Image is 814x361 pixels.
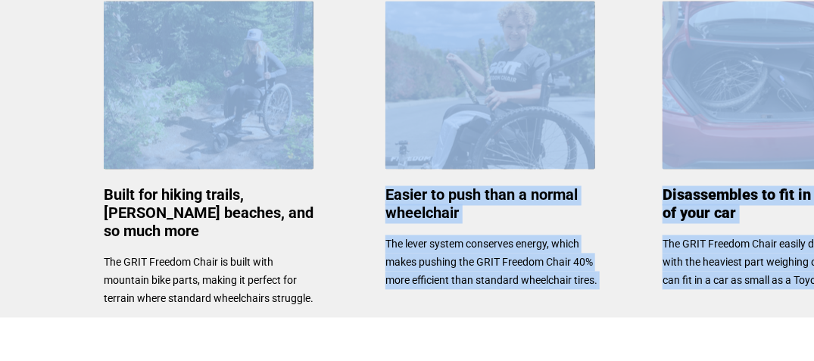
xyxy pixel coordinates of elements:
[104,257,313,305] span: The GRIT Freedom Chair is built with mountain bike parts, making it perfect for terrain where sta...
[104,186,313,241] span: Built for hiking trails, [PERSON_NAME] beaches, and so much more
[385,238,597,287] span: The lever system conserves energy, which makes pushing the GRIT Freedom Chair 40% more efficient ...
[385,186,578,223] span: Easier to push than a normal wheelchair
